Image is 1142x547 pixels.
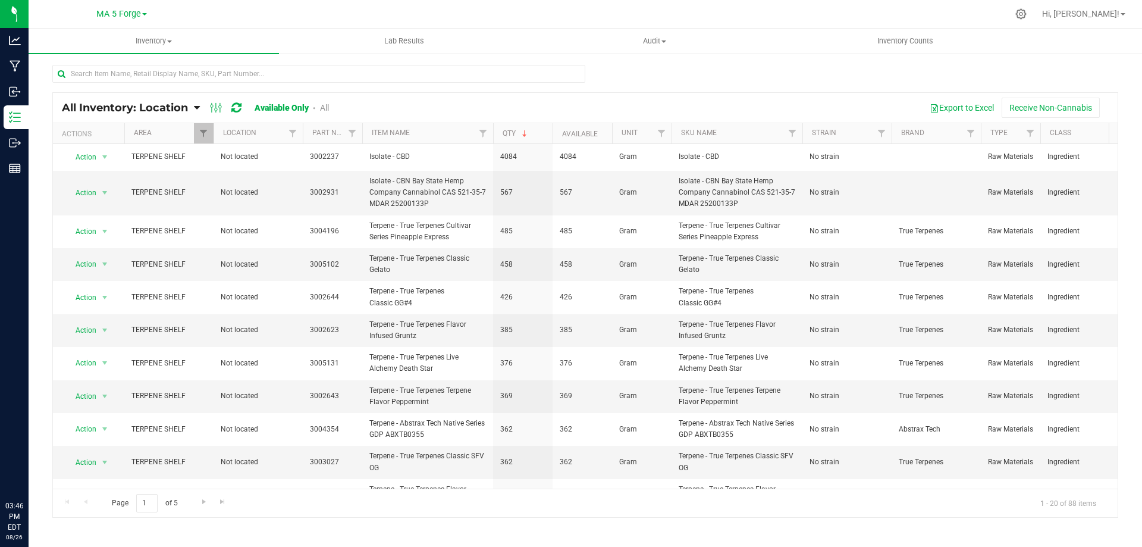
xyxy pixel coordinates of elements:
span: No strain [810,324,884,336]
span: Lab Results [368,36,440,46]
span: Gram [619,358,664,369]
span: TERPENE SHELF [131,324,206,336]
span: All Inventory: Location [62,101,188,114]
a: Audit [529,29,780,54]
span: 362 [500,424,545,435]
a: Filter [194,123,214,143]
span: Gram [619,151,664,162]
span: 1 - 20 of 88 items [1031,494,1106,512]
span: Not located [221,292,296,303]
span: Ingredient [1047,226,1122,237]
a: Strain [812,129,836,137]
span: Terpene - True Terpenes Classic GG#4 [679,286,795,308]
span: Terpene - Abstrax Tech Native Series GDP ABXTB0355 [369,418,486,440]
span: Not located [221,424,296,435]
span: MA 5 Forge [96,9,141,19]
a: Type [990,129,1008,137]
span: Terpene - True Terpenes Terpene Flavor Peppermint [679,385,795,408]
span: Action [65,355,97,371]
a: Class [1050,129,1071,137]
span: Ingredient [1047,358,1122,369]
a: Go to the next page [195,494,212,510]
span: 4084 [560,151,605,162]
div: Manage settings [1014,8,1028,20]
span: 485 [500,226,545,237]
span: No strain [810,151,884,162]
span: 362 [560,424,605,435]
span: No strain [810,424,884,435]
span: Gram [619,390,664,402]
a: Go to the last page [214,494,231,510]
span: TERPENE SHELF [131,187,206,198]
span: Not located [221,259,296,270]
a: All Inventory: Location [62,101,194,114]
span: Ingredient [1047,187,1122,198]
span: 3002237 [310,151,355,162]
span: Terpene - True Terpenes Live Alchemy Death Star [369,352,486,374]
span: Gram [619,424,664,435]
span: Terpene - True Terpenes Live Alchemy Death Star [679,352,795,374]
div: Actions [62,130,120,138]
span: select [98,487,112,504]
span: Terpene - True Terpenes Cultivar Series Pineapple Express [369,220,486,243]
span: Isolate - CBD [679,151,795,162]
span: Action [65,487,97,504]
a: Filter [1021,123,1040,143]
span: Not located [221,457,296,468]
span: Gram [619,187,664,198]
span: Not located [221,324,296,336]
span: No strain [810,457,884,468]
a: Filter [652,123,672,143]
input: Search Item Name, Retail Display Name, SKU, Part Number... [52,65,585,83]
iframe: Resource center unread badge [35,450,49,464]
span: Gram [619,457,664,468]
iframe: Resource center [12,452,48,487]
span: Terpene - True Terpenes Classic Gelato [679,253,795,276]
span: Raw Materials [988,358,1033,369]
a: Item Name [372,129,410,137]
span: select [98,223,112,240]
span: Not located [221,151,296,162]
a: Location [223,129,256,137]
span: TERPENE SHELF [131,457,206,468]
span: Action [65,149,97,165]
span: Ingredient [1047,259,1122,270]
span: 3002931 [310,187,355,198]
span: Action [65,322,97,339]
span: 3002623 [310,324,355,336]
span: select [98,256,112,273]
span: Abstrax Tech [899,424,974,435]
span: True Terpenes [899,358,974,369]
span: Raw Materials [988,259,1033,270]
span: 426 [560,292,605,303]
span: Not located [221,187,296,198]
span: True Terpenes [899,292,974,303]
a: Filter [783,123,802,143]
span: TERPENE SHELF [131,424,206,435]
button: Export to Excel [922,98,1002,118]
span: 458 [500,259,545,270]
span: Action [65,454,97,471]
span: Raw Materials [988,187,1033,198]
span: Isolate - CBN Bay State Hemp Company Cannabinol CAS 521-35-7 MDAR 25200133P [679,176,795,210]
span: Terpene - True Terpenes Classic GG#4 [369,286,486,308]
span: Action [65,289,97,306]
span: Gram [619,259,664,270]
span: 426 [500,292,545,303]
a: Area [134,129,152,137]
span: Terpene - True Terpenes Classic SFV OG [679,451,795,473]
span: Ingredient [1047,390,1122,402]
p: 08/26 [5,533,23,542]
span: Not located [221,226,296,237]
span: 369 [560,390,605,402]
span: 567 [560,187,605,198]
span: 3004354 [310,424,355,435]
span: True Terpenes [899,457,974,468]
span: TERPENE SHELF [131,358,206,369]
inline-svg: Manufacturing [9,60,21,72]
span: 458 [560,259,605,270]
span: Gram [619,292,664,303]
span: Inventory Counts [861,36,949,46]
span: 3002643 [310,390,355,402]
span: Ingredient [1047,292,1122,303]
